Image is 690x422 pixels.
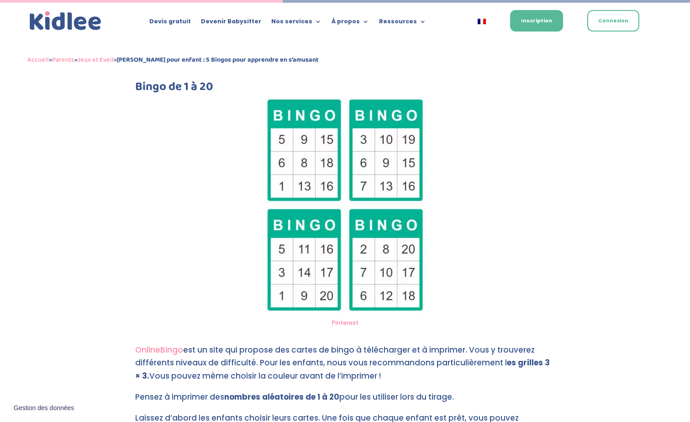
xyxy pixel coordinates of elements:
[52,54,74,65] a: Parents
[135,344,183,355] a: OnlineBingo
[78,54,114,65] a: Jeux et Eveil
[135,81,555,97] h3: Bingo de 1 à 20
[149,18,191,28] a: Devis gratuit
[27,54,49,65] a: Accueil
[224,391,339,402] strong: nombres aléatoires de 1 à 20
[8,399,79,418] button: Gestion des données
[379,18,426,28] a: Ressources
[332,18,369,28] a: À propos
[117,54,319,65] strong: [PERSON_NAME] pour enfant : 5 Bingos pour apprendre en s’amusant
[135,390,555,411] p: Pensez à imprimer des pour les utiliser lors du tirage.
[510,10,563,32] a: Inscription
[135,343,555,391] p: est un site qui propose des cartes de bingo à télécharger et à imprimer. Vous y trouverez différe...
[587,10,639,32] a: Connexion
[478,19,486,24] img: Français
[14,404,74,412] span: Gestion des données
[332,318,358,327] a: Pinterest
[27,9,104,33] a: Kidlee Logo
[271,18,321,28] a: Nos services
[265,97,425,313] img: bingo de 1 à 20 pour enfant
[27,9,104,33] img: logo_kidlee_bleu
[201,18,261,28] a: Devenir Babysitter
[27,54,319,65] span: » » »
